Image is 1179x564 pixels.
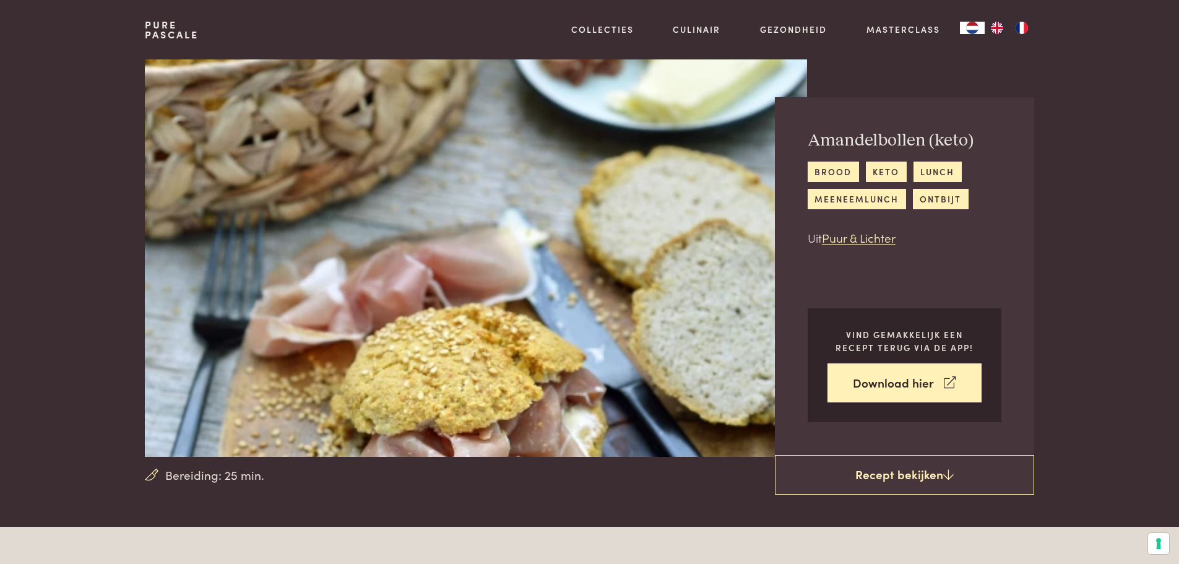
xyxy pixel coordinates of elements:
a: Collecties [571,23,634,36]
a: keto [866,162,907,182]
a: Gezondheid [760,23,827,36]
a: EN [985,22,1009,34]
div: Language [960,22,985,34]
a: brood [808,162,859,182]
button: Uw voorkeuren voor toestemming voor trackingtechnologieën [1148,533,1169,554]
a: ontbijt [913,189,969,209]
img: Amandelbollen (keto) [145,59,806,457]
span: Bereiding: 25 min. [165,466,264,484]
a: Culinair [673,23,720,36]
aside: Language selected: Nederlands [960,22,1034,34]
a: FR [1009,22,1034,34]
a: PurePascale [145,20,199,40]
a: lunch [913,162,962,182]
p: Uit [808,229,1001,247]
a: NL [960,22,985,34]
a: Recept bekijken [775,455,1034,495]
h2: Amandelbollen (keto) [808,130,1001,152]
a: Puur & Lichter [822,229,896,246]
a: meeneemlunch [808,189,906,209]
p: Vind gemakkelijk een recept terug via de app! [827,328,982,354]
a: Masterclass [866,23,940,36]
ul: Language list [985,22,1034,34]
a: Download hier [827,363,982,402]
